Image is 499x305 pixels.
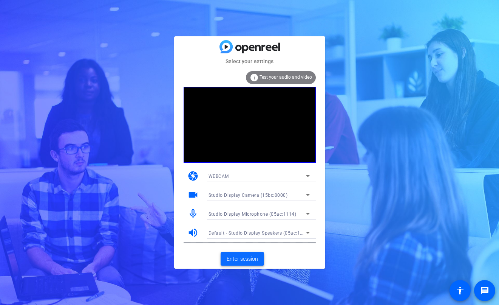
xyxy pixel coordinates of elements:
[187,227,199,238] mat-icon: volume_up
[227,255,258,263] span: Enter session
[209,174,229,179] span: WEBCAM
[187,208,199,219] mat-icon: mic_none
[250,73,259,82] mat-icon: info
[209,212,297,217] span: Studio Display Microphone (05ac:1114)
[187,170,199,182] mat-icon: camera
[480,286,489,295] mat-icon: message
[221,252,264,266] button: Enter session
[209,193,288,198] span: Studio Display Camera (15bc:0000)
[174,57,325,65] mat-card-subtitle: Select your settings
[456,286,465,295] mat-icon: accessibility
[260,75,312,80] span: Test your audio and video
[219,40,280,53] img: blue-gradient.svg
[209,230,311,236] span: Default - Studio Display Speakers (05ac:1114)
[187,189,199,201] mat-icon: videocam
